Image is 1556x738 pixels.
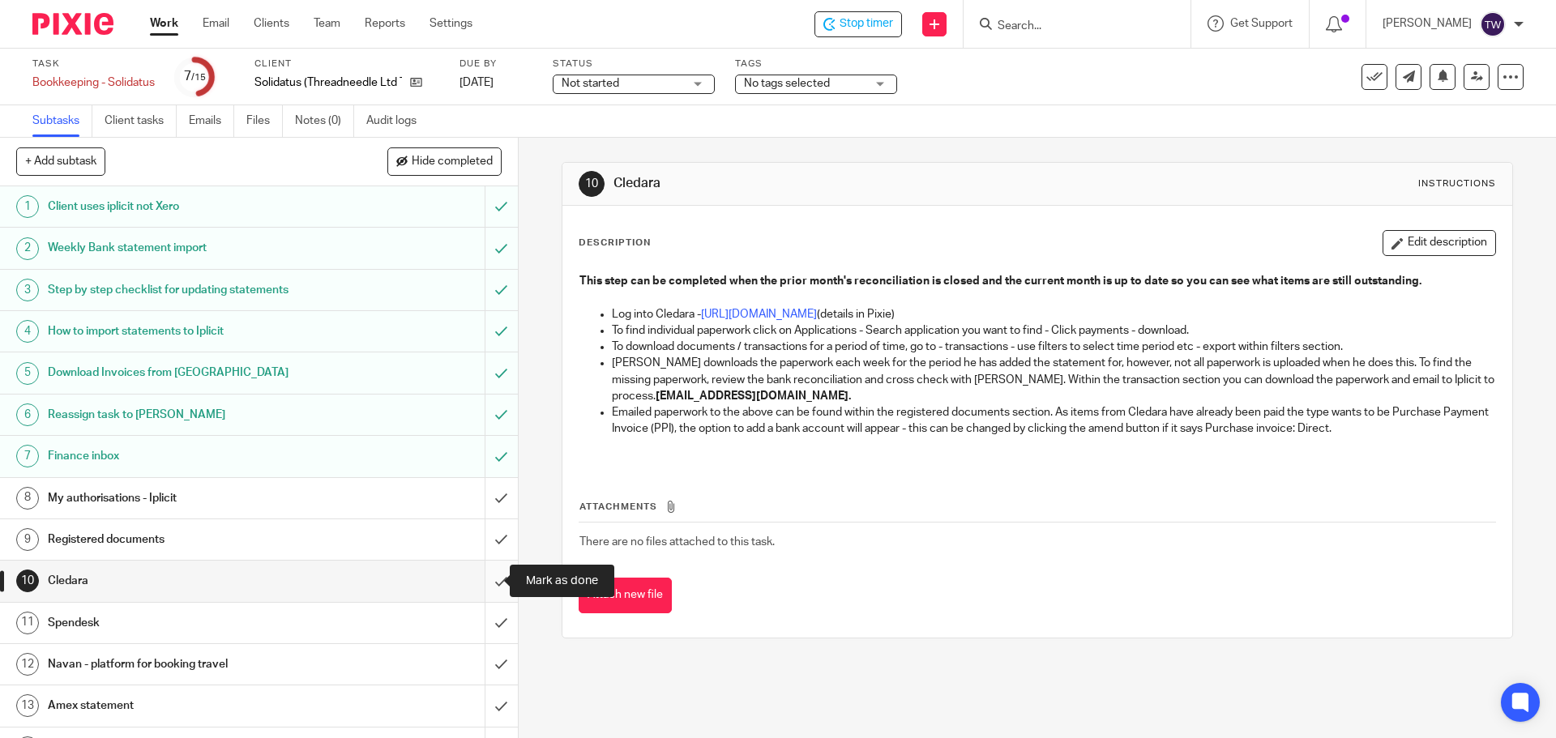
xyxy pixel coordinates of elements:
h1: Weekly Bank statement import [48,236,328,260]
h1: My authorisations - Iplicit [48,486,328,510]
input: Search [996,19,1142,34]
span: Hide completed [412,156,493,169]
strong: [EMAIL_ADDRESS][DOMAIN_NAME]. [656,390,851,402]
a: Notes (0) [295,105,354,137]
div: 9 [16,528,39,551]
p: Emailed paperwork to the above can be found within the registered documents section. As items fro... [612,404,1494,437]
label: Tags [735,58,897,70]
button: + Add subtask [16,147,105,175]
p: Description [579,237,651,250]
h1: Step by step checklist for updating statements [48,278,328,302]
button: Edit description [1383,230,1496,256]
span: No tags selected [744,78,830,89]
img: svg%3E [1480,11,1506,37]
div: 7 [16,445,39,467]
a: Settings [430,15,472,32]
div: 4 [16,320,39,343]
a: Files [246,105,283,137]
a: Clients [254,15,289,32]
label: Status [553,58,715,70]
a: Email [203,15,229,32]
button: Attach new file [579,578,672,614]
a: Emails [189,105,234,137]
a: [URL][DOMAIN_NAME] [701,309,817,320]
a: Work [150,15,178,32]
h1: How to import statements to Iplicit [48,319,328,343]
div: 11 [16,612,39,634]
a: Team [314,15,340,32]
h1: Navan - platform for booking travel [48,652,328,676]
div: 7 [184,67,206,86]
h1: Download Invoices from [GEOGRAPHIC_DATA] [48,360,328,385]
div: 13 [16,694,39,717]
h1: Client uses iplicit not Xero [48,194,328,219]
button: Hide completed [387,147,502,175]
p: [PERSON_NAME] downloads the paperwork each week for the period he has added the statement for, ho... [612,355,1494,404]
a: Client tasks [105,105,177,137]
label: Task [32,58,155,70]
h1: Cledara [613,175,1072,192]
div: 12 [16,653,39,676]
span: Not started [562,78,619,89]
div: 5 [16,362,39,385]
div: 2 [16,237,39,260]
div: Instructions [1418,177,1496,190]
div: 1 [16,195,39,218]
a: Reports [365,15,405,32]
h1: Registered documents [48,527,328,552]
p: [PERSON_NAME] [1383,15,1472,32]
h1: Cledara [48,569,328,593]
h1: Finance inbox [48,444,328,468]
p: To download documents / transactions for a period of time, go to - transactions - use filters to ... [612,339,1494,355]
h1: Amex statement [48,693,328,718]
strong: This step can be completed when the prior month's reconciliation is closed and the current month ... [579,275,1421,287]
div: Solidatus (Threadneedle Ltd T/A) - Bookkeeping - Solidatus [814,11,902,37]
a: Audit logs [366,105,429,137]
div: 3 [16,279,39,301]
label: Client [254,58,439,70]
div: 8 [16,487,39,510]
p: To find individual paperwork click on Applications - Search application you want to find - Click ... [612,322,1494,339]
img: Pixie [32,13,113,35]
div: Bookkeeping - Solidatus [32,75,155,91]
span: Get Support [1230,18,1293,29]
div: 10 [16,569,39,592]
label: Due by [460,58,532,70]
h1: Reassign task to [PERSON_NAME] [48,403,328,427]
span: Attachments [579,502,657,511]
div: 6 [16,403,39,426]
span: There are no files attached to this task. [579,536,775,548]
a: Subtasks [32,105,92,137]
span: [DATE] [460,77,494,88]
small: /15 [191,73,206,82]
p: Log into Cledara - (details in Pixie) [612,306,1494,322]
h1: Spendesk [48,611,328,635]
span: Stop timer [840,15,893,32]
p: Solidatus (Threadneedle Ltd T/A) [254,75,402,91]
div: 10 [579,171,605,197]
